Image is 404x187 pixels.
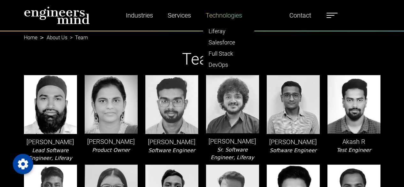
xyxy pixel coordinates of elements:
p: Akash R [327,137,380,146]
a: Salesforce [203,37,254,48]
a: About Us [47,35,67,41]
h1: Team [24,50,380,69]
p: [PERSON_NAME] [267,137,320,147]
img: logo [24,6,90,24]
img: leader-img [267,75,320,134]
img: leader-img [206,75,259,134]
a: Home [24,35,37,41]
img: leader-img [85,75,138,134]
a: Full Stack [203,48,254,59]
p: [PERSON_NAME] [206,136,259,146]
p: [PERSON_NAME] [145,137,198,147]
a: DevOps [203,59,254,70]
i: Software Engineer [270,147,316,153]
img: leader-img [327,75,380,134]
img: leader-img [24,75,77,134]
a: Liferay [203,26,254,37]
i: Product Owner [92,147,130,153]
a: Industries [123,8,156,23]
nav: breadcrumb [24,31,380,38]
p: [PERSON_NAME] [24,137,77,147]
a: Services [165,8,194,23]
i: Test Engineer [337,147,371,153]
li: Team [67,34,88,42]
i: Sr. Software Engineer, Liferay [210,147,254,160]
img: leader-img [145,75,198,134]
a: Contact [287,8,314,23]
a: Technologies [203,8,245,23]
p: [PERSON_NAME] [85,137,138,146]
i: Software Engineer [148,147,195,153]
i: Lead Software Engineer, Liferay [28,147,72,161]
ul: Industries [203,23,254,73]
